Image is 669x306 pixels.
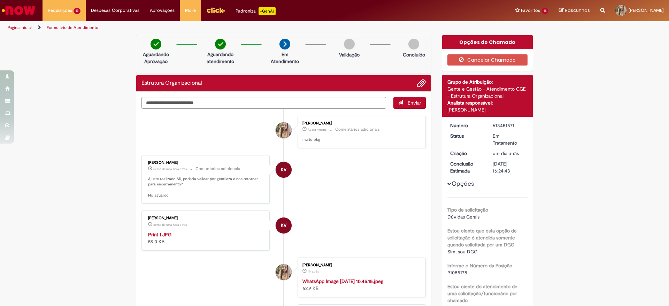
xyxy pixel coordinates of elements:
[281,217,286,234] span: KV
[447,269,467,276] span: 91085178
[206,5,225,15] img: click_logo_yellow_360x200.png
[276,264,292,280] div: Michelle Barroso Da Silva
[493,150,519,156] time: 27/08/2025 10:41:04
[447,54,528,66] button: Cancelar Chamado
[302,278,383,284] a: WhatsApp Image [DATE] 10.45.15.jpeg
[445,150,488,157] dt: Criação
[493,160,525,174] div: [DATE] 16:24:43
[493,122,525,129] div: R13451571
[335,127,380,132] small: Comentários adicionais
[308,128,326,132] time: 28/08/2025 18:13:29
[629,7,664,13] span: [PERSON_NAME]
[442,35,533,49] div: Opções do Chamado
[447,248,477,255] span: Sim, sou DGG
[91,7,139,14] span: Despesas Corporativas
[339,51,360,58] p: Validação
[302,278,418,292] div: 62.9 KB
[408,39,419,49] img: img-circle-grey.png
[5,21,441,34] ul: Trilhas de página
[417,79,426,88] button: Adicionar anexos
[148,161,264,165] div: [PERSON_NAME]
[153,167,187,171] span: cerca de uma hora atrás
[276,122,292,138] div: Michelle Barroso Da Silva
[281,161,286,178] span: KV
[408,100,421,106] span: Enviar
[203,51,237,65] p: Aguardando atendimento
[153,223,187,227] span: cerca de uma hora atrás
[279,39,290,49] img: arrow-next.png
[393,97,426,109] button: Enviar
[493,132,525,146] div: Em Tratamento
[302,137,418,143] p: muito obg
[308,128,326,132] span: Agora mesmo
[521,7,540,14] span: Favoritos
[8,25,32,30] a: Página inicial
[493,150,519,156] span: um dia atrás
[74,8,80,14] span: 12
[148,231,264,245] div: 59.0 KB
[445,160,488,174] dt: Conclusão Estimada
[447,207,488,213] b: Tipo de solicitação
[276,217,292,234] div: Karine Vieira
[139,51,173,65] p: Aguardando Aprovação
[447,262,512,269] b: Informe o Número da Posição
[447,106,528,113] div: [PERSON_NAME]
[302,263,418,267] div: [PERSON_NAME]
[559,7,590,14] a: Rascunhos
[268,51,302,65] p: Em Atendimento
[447,78,528,85] div: Grupo de Atribuição:
[1,3,37,17] img: ServiceNow
[153,167,187,171] time: 28/08/2025 17:27:03
[215,39,226,49] img: check-circle-green.png
[447,99,528,106] div: Analista responsável:
[141,97,386,109] textarea: Digite sua mensagem aqui...
[148,216,264,220] div: [PERSON_NAME]
[308,269,319,274] time: 28/08/2025 13:46:51
[308,269,319,274] span: 4h atrás
[276,162,292,178] div: Karine Vieira
[148,231,171,238] a: Print 1.JPG
[445,122,488,129] dt: Número
[141,80,202,86] h2: Estrutura Organizacional Histórico de tíquete
[148,176,264,198] p: Ajuste realizado Mi, poderia validar por gentileza e nos retornar para encerramento? No aguardo
[403,51,425,58] p: Concluído
[259,7,276,15] p: +GenAi
[47,25,98,30] a: Formulário de Atendimento
[185,7,196,14] span: More
[236,7,276,15] div: Padroniza
[151,39,161,49] img: check-circle-green.png
[447,214,479,220] span: Dúvidas Gerais
[541,8,548,14] span: 14
[153,223,187,227] time: 28/08/2025 17:26:45
[565,7,590,14] span: Rascunhos
[195,166,240,172] small: Comentários adicionais
[302,121,418,125] div: [PERSON_NAME]
[447,85,528,99] div: Gente e Gestão - Atendimento GGE - Estrutura Organizacional
[48,7,72,14] span: Requisições
[445,132,488,139] dt: Status
[150,7,175,14] span: Aprovações
[447,228,517,248] b: Estou ciente que esta opção de solicitação é atendida somente quando solicitada por um DGG
[447,283,517,304] b: Estou ciente do atendimento de uma solicitação/funcionário por chamado
[344,39,355,49] img: img-circle-grey.png
[493,150,525,157] div: 27/08/2025 10:41:04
